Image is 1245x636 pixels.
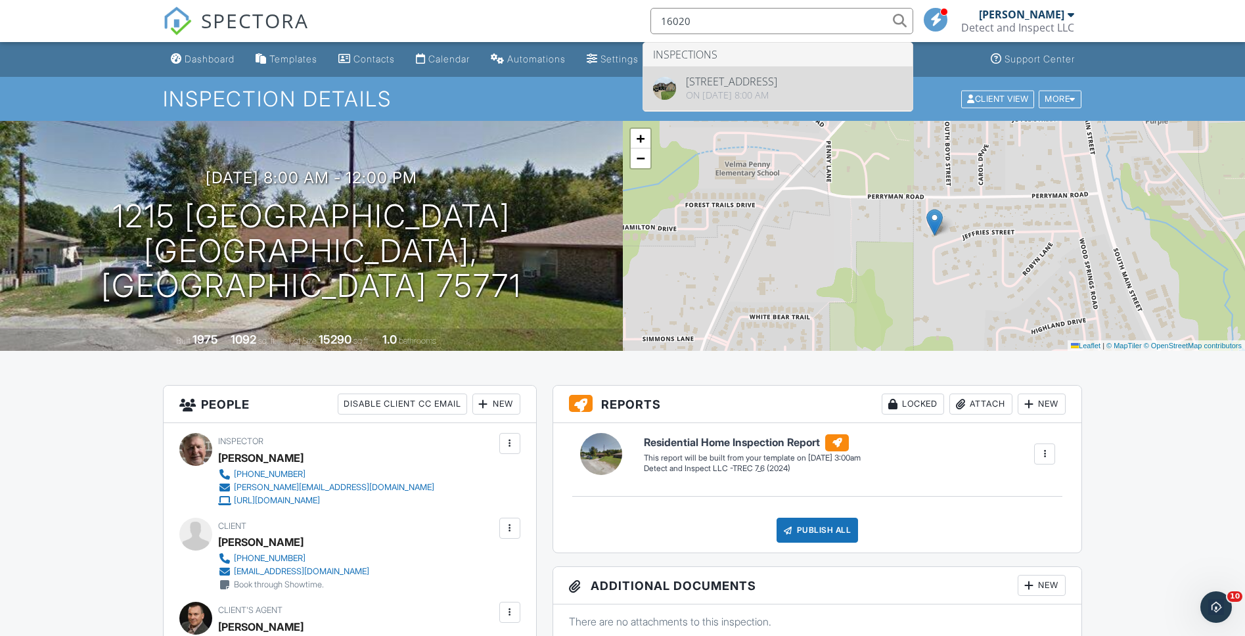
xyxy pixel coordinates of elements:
div: Automations [507,53,566,64]
a: SPECTORA [163,18,309,45]
div: New [1018,575,1066,596]
span: SPECTORA [201,7,309,34]
div: 1.0 [382,332,397,346]
a: Zoom in [631,129,650,148]
div: Settings [600,53,639,64]
a: [URL][DOMAIN_NAME] [218,494,434,507]
a: [EMAIL_ADDRESS][DOMAIN_NAME] [218,565,369,578]
span: 10 [1227,591,1242,602]
span: Inspector [218,436,263,446]
div: New [1018,394,1066,415]
a: Leaflet [1071,342,1100,350]
h3: Additional Documents [553,567,1082,604]
div: [PHONE_NUMBER] [234,469,306,480]
h3: People [164,386,536,423]
div: More [1039,90,1081,108]
div: Book through Showtime. [234,579,324,590]
span: | [1102,342,1104,350]
div: Attach [949,394,1012,415]
iframe: Intercom live chat [1200,591,1232,623]
a: Calendar [411,47,475,72]
h3: [DATE] 8:00 am - 12:00 pm [206,169,417,187]
div: [PERSON_NAME] [979,8,1064,21]
h1: 1215 [GEOGRAPHIC_DATA] [GEOGRAPHIC_DATA], [GEOGRAPHIC_DATA] 75771 [21,199,602,303]
a: [PHONE_NUMBER] [218,552,369,565]
div: 1975 [192,332,218,346]
span: bathrooms [399,336,436,346]
div: Client View [961,90,1034,108]
span: Client [218,521,246,531]
div: This report will be built from your template on [DATE] 3:00am [644,453,861,463]
div: Locked [882,394,944,415]
span: Client's Agent [218,605,283,615]
div: 15290 [319,332,351,346]
a: © OpenStreetMap contributors [1144,342,1242,350]
span: + [636,130,645,147]
p: There are no attachments to this inspection. [569,614,1066,629]
div: On [DATE] 8:00 am [686,90,777,101]
li: Inspections [643,43,913,66]
a: Zoom out [631,148,650,168]
div: Support Center [1005,53,1075,64]
a: Contacts [333,47,400,72]
div: Detect and Inspect LLC -TREC 7_6 (2024) [644,463,861,474]
a: Dashboard [166,47,240,72]
a: © MapTiler [1106,342,1142,350]
h1: Inspection Details [163,87,1083,110]
img: Marker [926,209,943,236]
div: [PERSON_NAME] [218,448,304,468]
div: Publish All [777,518,859,543]
div: [EMAIL_ADDRESS][DOMAIN_NAME] [234,566,369,577]
a: Templates [250,47,323,72]
div: 1092 [231,332,256,346]
a: Support Center [985,47,1080,72]
a: [PERSON_NAME][EMAIL_ADDRESS][DOMAIN_NAME] [218,481,434,494]
div: [PERSON_NAME][EMAIL_ADDRESS][DOMAIN_NAME] [234,482,434,493]
div: [PERSON_NAME] [218,532,304,552]
img: 8548851%2Fcover_photos%2F8cuEzfrJGW1LfG6WjDDk%2Foriginal.8548851-1745499843764 [653,77,676,100]
a: Automations (Basic) [486,47,571,72]
div: New [472,394,520,415]
a: [STREET_ADDRESS] On [DATE] 8:00 am [643,66,913,110]
a: Settings [581,47,644,72]
div: Disable Client CC Email [338,394,467,415]
div: [STREET_ADDRESS] [686,76,777,87]
input: Search everything... [650,8,913,34]
div: [PHONE_NUMBER] [234,553,306,564]
span: sq. ft. [258,336,277,346]
h6: Residential Home Inspection Report [644,434,861,451]
div: Dashboard [185,53,235,64]
div: Calendar [428,53,470,64]
h3: Reports [553,386,1082,423]
div: [URL][DOMAIN_NAME] [234,495,320,506]
span: sq.ft. [353,336,370,346]
a: [PHONE_NUMBER] [218,468,434,481]
span: Lot Size [289,336,317,346]
div: Templates [269,53,317,64]
img: The Best Home Inspection Software - Spectora [163,7,192,35]
div: Detect and Inspect LLC [961,21,1074,34]
a: Client View [960,93,1037,103]
span: Built [176,336,191,346]
span: − [636,150,645,166]
div: Contacts [353,53,395,64]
